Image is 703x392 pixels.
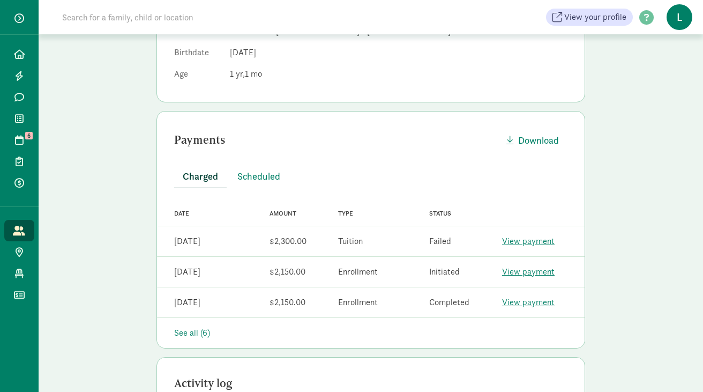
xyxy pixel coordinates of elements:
[502,297,555,308] a: View payment
[270,296,305,309] div: $2,150.00
[174,265,200,278] div: [DATE]
[429,265,460,278] div: Initiated
[270,210,296,217] span: Amount
[518,133,559,147] span: Download
[183,169,218,183] span: Charged
[174,296,200,309] div: [DATE]
[230,47,256,58] span: [DATE]
[270,265,305,278] div: $2,150.00
[270,235,306,248] div: $2,300.00
[174,46,221,63] dt: Birthdate
[667,4,692,30] span: L
[174,327,567,339] div: See all (6)
[429,296,469,309] div: Completed
[4,129,34,151] a: 6
[649,341,703,392] iframe: Chat Widget
[237,169,280,183] span: Scheduled
[56,6,356,28] input: Search for a family, child or location
[174,235,200,248] div: [DATE]
[338,210,353,217] span: Type
[338,265,378,278] div: Enrollment
[174,210,189,217] span: Date
[230,68,245,79] span: 1
[429,210,451,217] span: Status
[502,235,555,247] a: View payment
[174,68,221,85] dt: Age
[174,131,498,149] div: Payments
[338,296,378,309] div: Enrollment
[174,375,567,392] div: Activity log
[498,129,567,152] button: Download
[174,165,227,188] button: Charged
[546,9,633,26] a: View your profile
[338,235,363,248] div: Tuition
[429,235,451,248] div: Failed
[502,266,555,277] a: View payment
[245,68,262,79] span: 1
[229,165,289,188] button: Scheduled
[25,132,33,139] span: 6
[564,11,626,24] span: View your profile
